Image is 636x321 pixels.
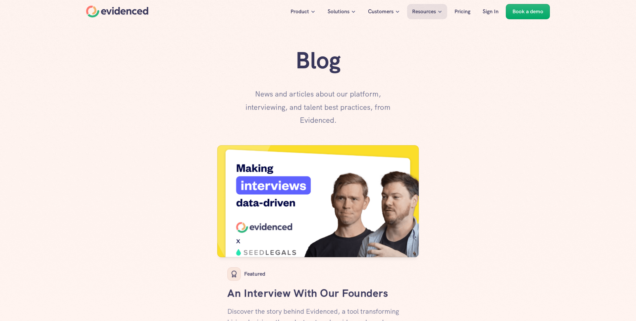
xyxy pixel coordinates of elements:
h6: Featured [244,270,265,278]
p: Pricing [454,7,470,16]
img: Andy & Phil [217,145,419,257]
p: Solutions [328,7,349,16]
h1: Blog [185,46,450,74]
a: Book a demo [506,4,550,19]
a: Home [86,6,148,18]
p: Resources [412,7,436,16]
p: Product [291,7,309,16]
p: Sign In [483,7,499,16]
a: Sign In [478,4,503,19]
p: News and articles about our platform, interviewing, and talent best practices, from Evidenced. [235,88,401,127]
a: Pricing [450,4,475,19]
p: Book a demo [512,7,543,16]
p: Customers [368,7,394,16]
h3: An Interview With Our Founders [227,286,409,301]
